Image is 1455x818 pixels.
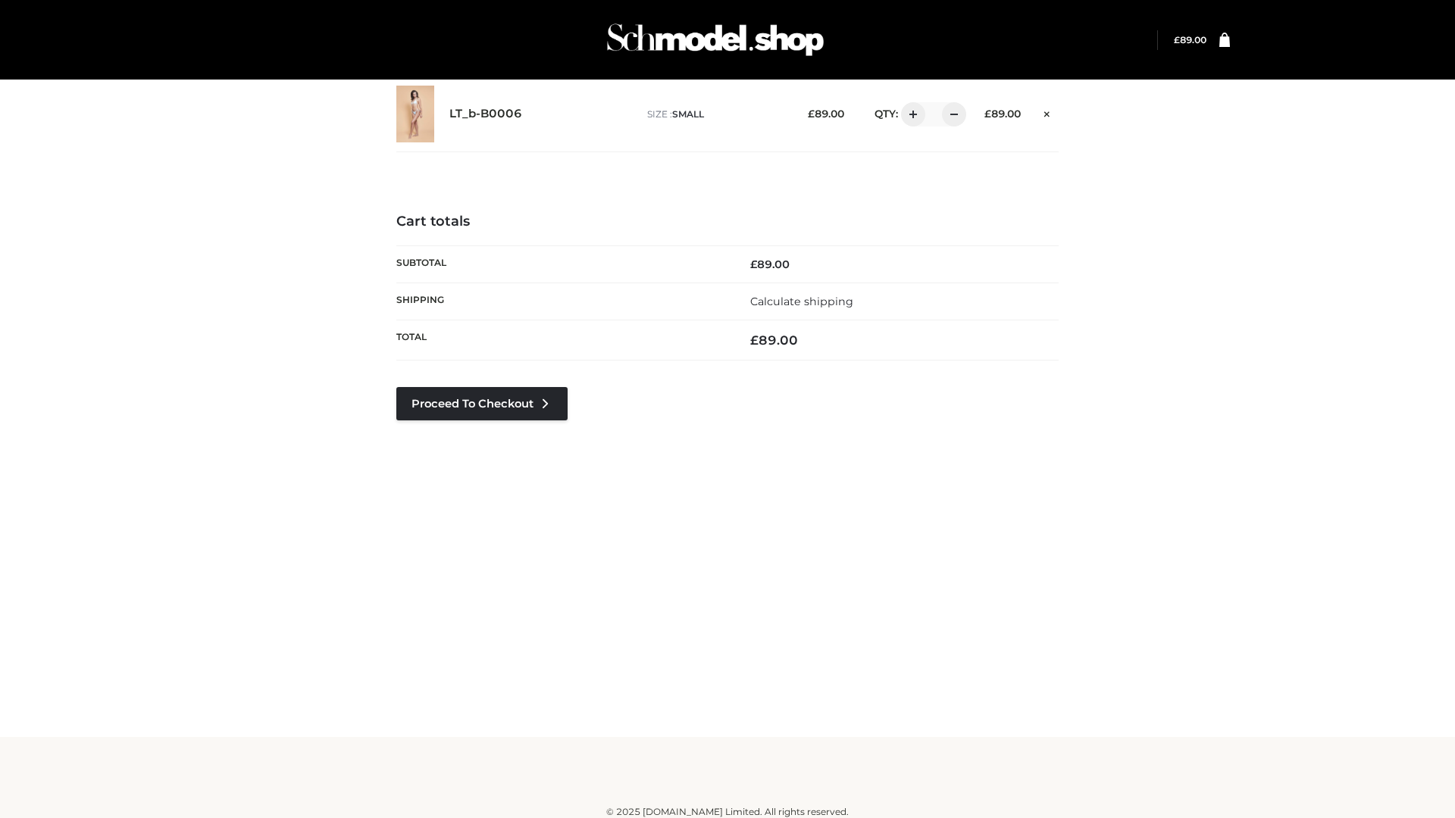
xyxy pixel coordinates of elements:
a: Proceed to Checkout [396,387,568,420]
th: Shipping [396,283,727,320]
img: LT_b-B0006 - SMALL [396,86,434,142]
span: £ [984,108,991,120]
span: £ [808,108,815,120]
th: Subtotal [396,245,727,283]
img: Schmodel Admin 964 [602,10,829,70]
span: £ [750,333,759,348]
a: £89.00 [1174,34,1206,45]
bdi: 89.00 [750,258,790,271]
span: £ [1174,34,1180,45]
bdi: 89.00 [750,333,798,348]
span: £ [750,258,757,271]
a: Remove this item [1036,102,1059,122]
th: Total [396,320,727,361]
a: LT_b-B0006 [449,107,522,121]
bdi: 89.00 [808,108,844,120]
p: size : [647,108,784,121]
bdi: 89.00 [984,108,1021,120]
a: Calculate shipping [750,295,853,308]
h4: Cart totals [396,214,1059,230]
span: SMALL [672,108,704,120]
bdi: 89.00 [1174,34,1206,45]
div: QTY: [859,102,961,126]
